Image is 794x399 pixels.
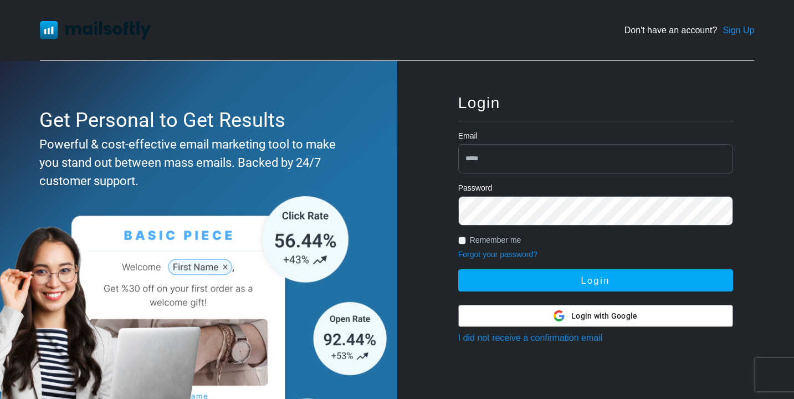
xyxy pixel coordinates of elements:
[458,269,733,291] button: Login
[458,94,500,111] span: Login
[624,24,755,37] div: Don't have an account?
[39,105,352,135] div: Get Personal to Get Results
[458,333,603,342] a: I did not receive a confirmation email
[40,21,151,39] img: Mailsoftly
[458,305,733,327] button: Login with Google
[723,24,754,37] a: Sign Up
[458,130,478,142] label: Email
[458,250,537,259] a: Forgot your password?
[470,234,521,246] label: Remember me
[458,182,492,194] label: Password
[39,135,352,190] div: Powerful & cost-effective email marketing tool to make you stand out between mass emails. Backed ...
[571,310,637,322] span: Login with Google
